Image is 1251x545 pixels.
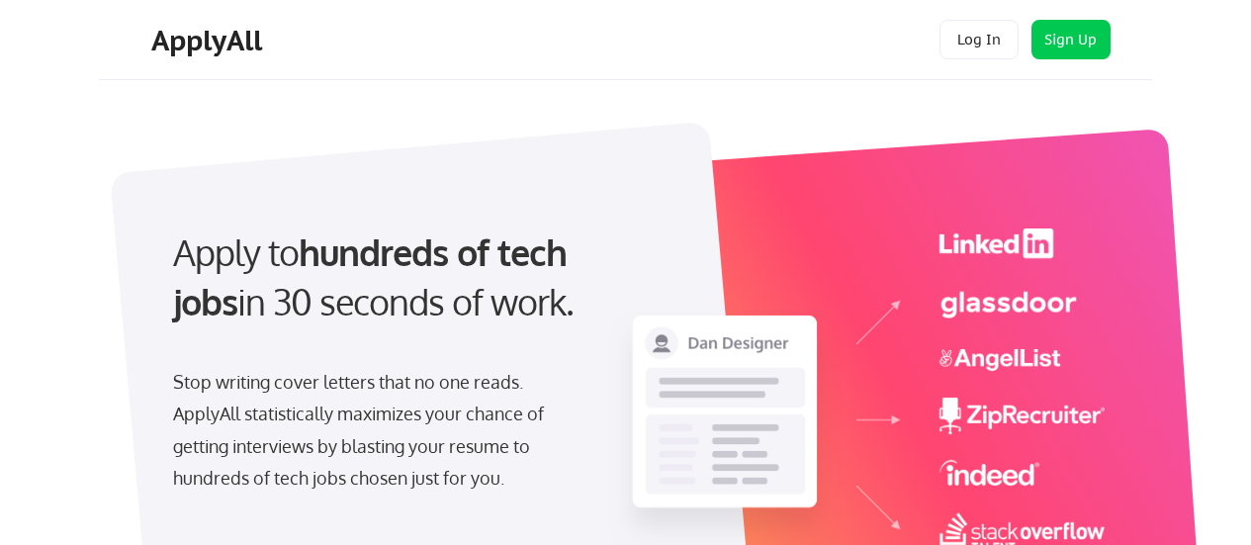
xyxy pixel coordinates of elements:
div: Stop writing cover letters that no one reads. ApplyAll statistically maximizes your chance of get... [173,366,580,495]
strong: hundreds of tech jobs [173,229,576,323]
button: Sign Up [1031,20,1111,59]
div: Apply to in 30 seconds of work. [173,227,659,327]
button: Log In [939,20,1019,59]
div: ApplyAll [151,24,268,57]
